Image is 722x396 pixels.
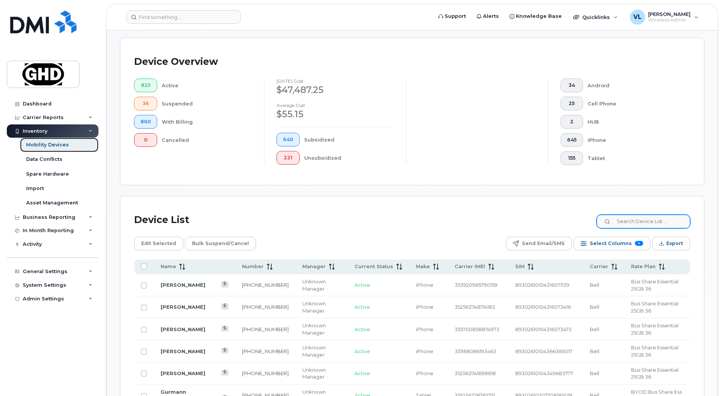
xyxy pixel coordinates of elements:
[302,263,326,270] span: Manager
[221,348,228,354] a: View Last Bill
[221,370,228,376] a: View Last Bill
[597,215,690,228] input: Search Device List ...
[134,237,183,250] button: Edit Selected
[455,348,496,354] span: 351168086193463
[561,97,583,110] button: 25
[161,348,205,354] a: [PERSON_NAME]
[185,237,256,250] button: Bulk Suspend/Cancel
[242,263,264,270] span: Number
[416,263,430,270] span: Make
[433,9,471,24] a: Support
[192,238,249,249] span: Bulk Suspend/Cancel
[590,263,608,270] span: Carrier
[635,241,643,246] span: 11
[355,304,370,310] span: Active
[590,348,599,354] span: Bell
[445,13,466,20] span: Support
[221,326,228,332] a: View Last Bill
[283,155,293,161] span: 221
[588,97,678,110] div: Cell Phone
[134,133,157,147] button: 0
[648,11,691,17] span: [PERSON_NAME]
[561,79,583,92] button: 34
[455,304,495,310] span: 352563748174183
[161,370,205,376] a: [PERSON_NAME]
[631,300,678,314] span: Bus Share Essential 25GB 36
[416,282,433,288] span: iPhone
[455,263,485,270] span: Carrier IMEI
[516,13,562,20] span: Knowledge Base
[302,278,341,292] div: Unknown Manager
[590,238,632,249] span: Select Columns
[302,344,341,358] div: Unknown Manager
[302,300,341,314] div: Unknown Manager
[221,281,228,287] a: View Last Bill
[567,101,577,107] span: 25
[648,17,691,23] span: Wireless Admin
[471,9,504,24] a: Alerts
[134,210,189,230] div: Device List
[242,304,289,310] a: [PHONE_NUMBER]
[302,322,341,336] div: Unknown Manager
[568,9,623,25] div: Quicklinks
[588,79,678,92] div: Android
[590,370,599,376] span: Bell
[455,282,497,288] span: 353920965790159
[561,151,583,165] button: 155
[515,282,569,288] span: 89302610104316071139
[567,119,577,125] span: 2
[567,82,577,88] span: 34
[515,348,572,354] span: 89302610104366385017
[302,366,341,380] div: Unknown Manager
[504,9,567,24] a: Knowledge Base
[631,367,678,380] span: Bus Share Essential 25GB 36
[141,101,151,107] span: 36
[134,79,157,92] button: 825
[355,326,370,332] span: Active
[633,13,642,22] span: VL
[631,322,678,336] span: Bus Share Essential 25GB 36
[141,82,151,88] span: 825
[277,83,394,96] div: $47,487.25
[689,363,716,390] iframe: Messenger Launcher
[162,133,252,147] div: Cancelled
[355,263,393,270] span: Current Status
[590,282,599,288] span: Bell
[515,326,572,332] span: 89302610104316073473
[416,348,433,354] span: iPhone
[134,97,157,110] button: 36
[574,237,650,250] button: Select Columns 11
[161,263,176,270] span: Name
[455,326,499,332] span: 355700858874973
[416,370,433,376] span: iPhone
[590,304,599,310] span: Bell
[162,79,252,92] div: Active
[515,304,571,310] span: 89302610104316073416
[277,133,300,146] button: 640
[625,9,704,25] div: Vinh Le
[355,282,370,288] span: Active
[221,303,228,309] a: View Last Bill
[126,10,241,24] input: Find something...
[567,155,577,161] span: 155
[304,133,394,146] div: Subsidized
[355,348,370,354] span: Active
[134,115,157,129] button: 860
[242,348,289,354] a: [PHONE_NUMBER]
[161,282,205,288] a: [PERSON_NAME]
[582,14,610,20] span: Quicklinks
[631,263,656,270] span: Rate Plan
[506,237,572,250] button: Send Email/SMS
[631,344,678,358] span: Bus Share Essential 25GB 36
[277,108,394,121] div: $55.15
[588,115,678,129] div: HUB
[141,238,176,249] span: Edit Selected
[483,13,499,20] span: Alerts
[242,326,289,332] a: [PHONE_NUMBER]
[141,137,151,143] span: 0
[161,326,205,332] a: [PERSON_NAME]
[277,151,300,165] button: 221
[515,263,525,270] span: SIM
[283,137,293,143] span: 640
[666,238,683,249] span: Export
